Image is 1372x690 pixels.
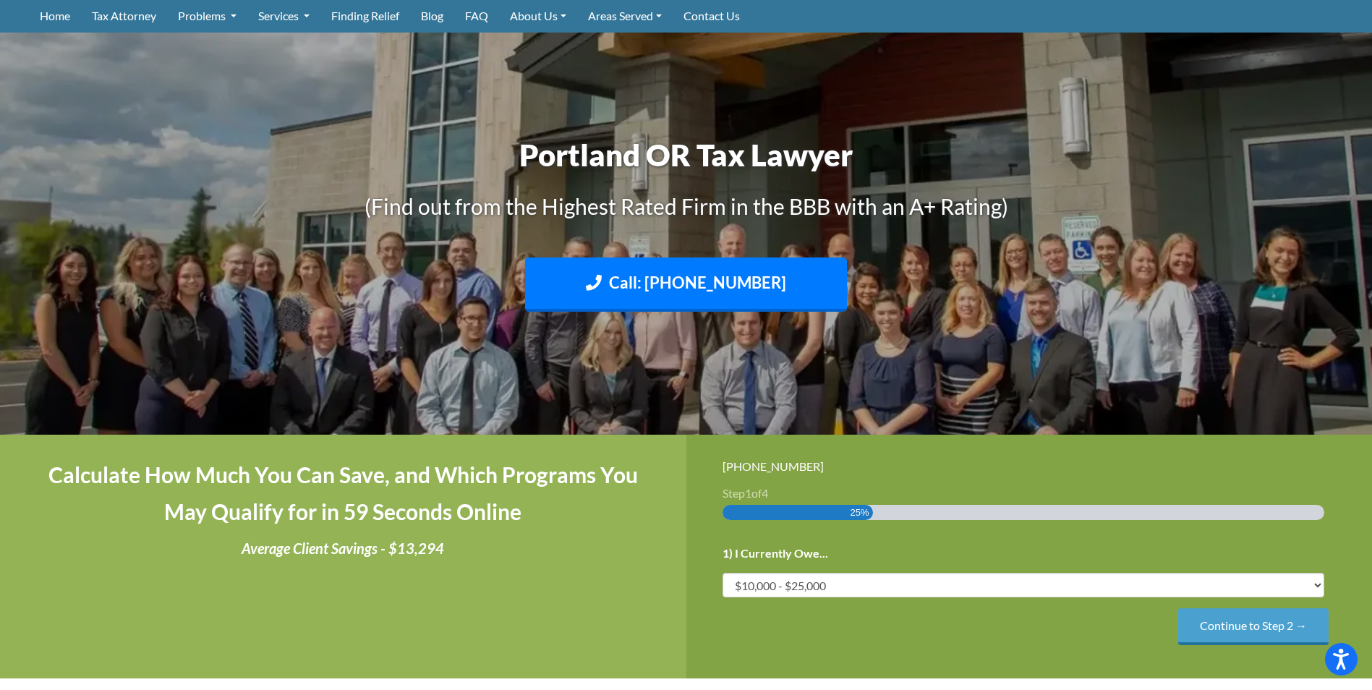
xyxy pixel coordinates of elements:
h3: Step of [723,487,1337,499]
h1: Portland OR Tax Lawyer [285,134,1088,176]
h3: (Find out from the Highest Rated Firm in the BBB with an A+ Rating) [285,191,1088,221]
h4: Calculate How Much You Can Save, and Which Programs You May Qualify for in 59 Seconds Online [36,456,650,530]
span: 4 [762,486,768,500]
span: 25% [851,505,869,520]
div: [PHONE_NUMBER] [723,456,1337,476]
span: 1 [745,486,751,500]
i: Average Client Savings - $13,294 [242,540,444,557]
input: Continue to Step 2 → [1178,608,1329,645]
label: 1) I Currently Owe... [723,546,828,561]
a: Call: [PHONE_NUMBER] [525,257,847,312]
